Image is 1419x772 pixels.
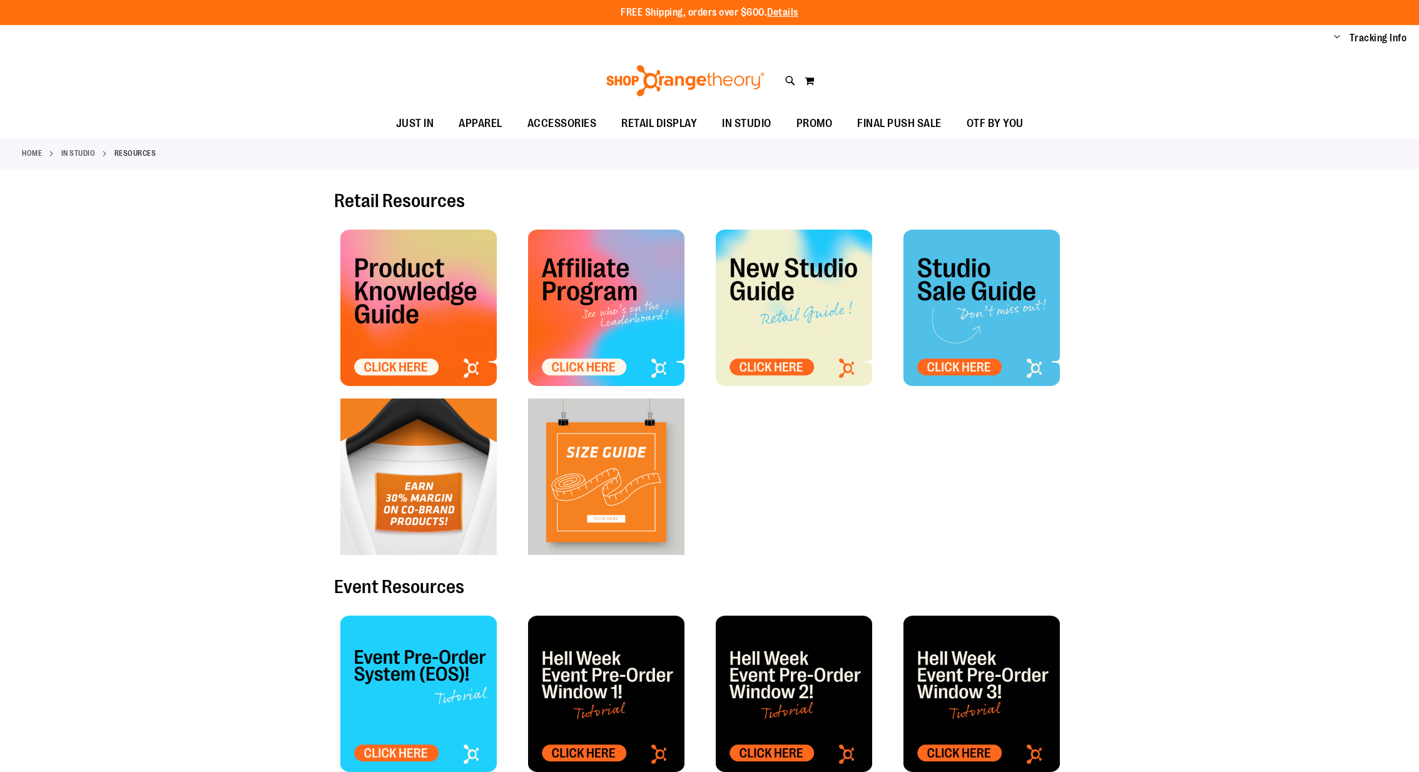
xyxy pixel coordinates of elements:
span: APPAREL [459,109,502,138]
button: Account menu [1334,32,1340,44]
span: PROMO [796,109,833,138]
img: Shop Orangetheory [604,65,766,96]
a: Details [767,7,798,18]
a: OTF BY YOU [954,109,1036,138]
img: OTF - Studio Sale Tile [903,230,1060,386]
p: FREE Shipping, orders over $600. [621,6,798,20]
span: OTF BY YOU [967,109,1024,138]
a: Home [22,148,42,159]
span: FINAL PUSH SALE [857,109,942,138]
a: FINAL PUSH SALE [845,109,954,138]
strong: Resources [114,148,156,159]
span: RETAIL DISPLAY [621,109,697,138]
span: ACCESSORIES [527,109,597,138]
a: PROMO [784,109,845,138]
a: APPAREL [446,109,515,138]
img: OTF - Studio Sale Tile [903,616,1060,772]
a: JUST IN [384,109,447,138]
a: Tracking Info [1350,31,1407,45]
a: ACCESSORIES [515,109,609,138]
a: IN STUDIO [709,109,784,138]
a: IN STUDIO [61,148,96,159]
a: RETAIL DISPLAY [609,109,709,138]
h2: Retail Resources [334,191,1085,211]
span: JUST IN [396,109,434,138]
img: OTF - Studio Sale Tile [716,616,872,772]
img: OTF - Studio Sale Tile [528,616,684,772]
span: IN STUDIO [722,109,771,138]
h2: Event Resources [334,577,1085,597]
img: OTF Affiliate Tile [528,230,684,386]
img: OTF Tile - Co Brand Marketing [340,399,497,555]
